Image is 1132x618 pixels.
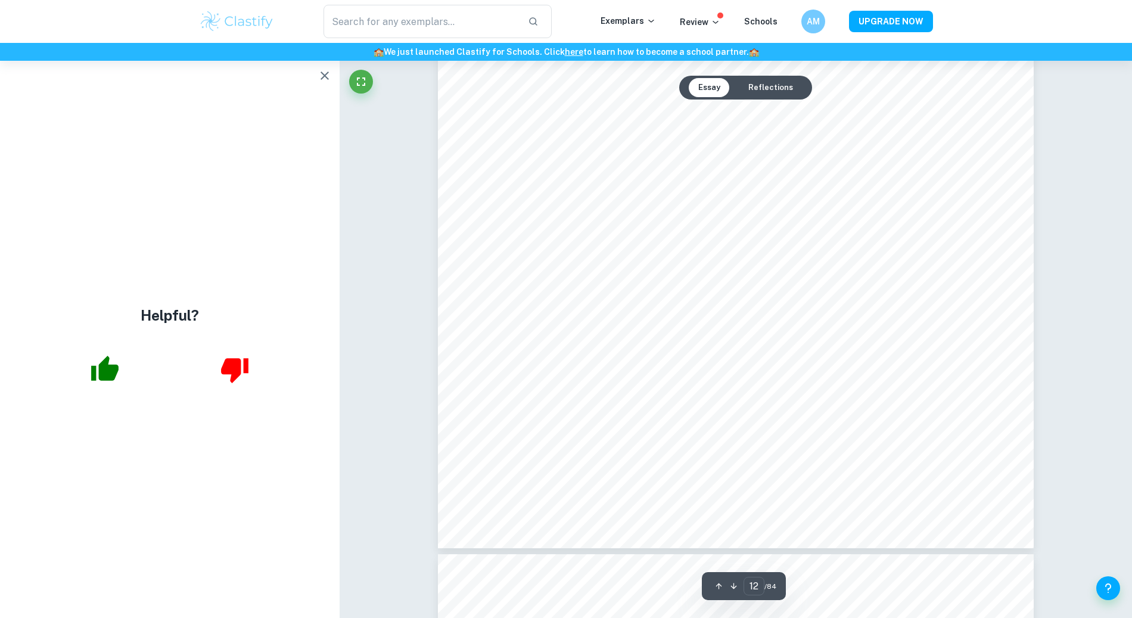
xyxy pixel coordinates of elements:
[849,11,933,32] button: UPGRADE NOW
[744,17,778,26] a: Schools
[349,70,373,94] button: Fullscreen
[565,47,583,57] a: here
[199,10,275,33] img: Clastify logo
[601,14,656,27] p: Exemplars
[1096,576,1120,600] button: Help and Feedback
[749,47,759,57] span: 🏫
[680,15,720,29] p: Review
[2,45,1130,58] h6: We just launched Clastify for Schools. Click to learn how to become a school partner.
[141,305,199,326] h4: Helpful?
[807,15,820,28] h6: AM
[374,47,384,57] span: 🏫
[764,581,776,592] span: / 84
[801,10,825,33] button: AM
[689,78,730,97] button: Essay
[739,78,803,97] button: Reflections
[324,5,518,38] input: Search for any exemplars...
